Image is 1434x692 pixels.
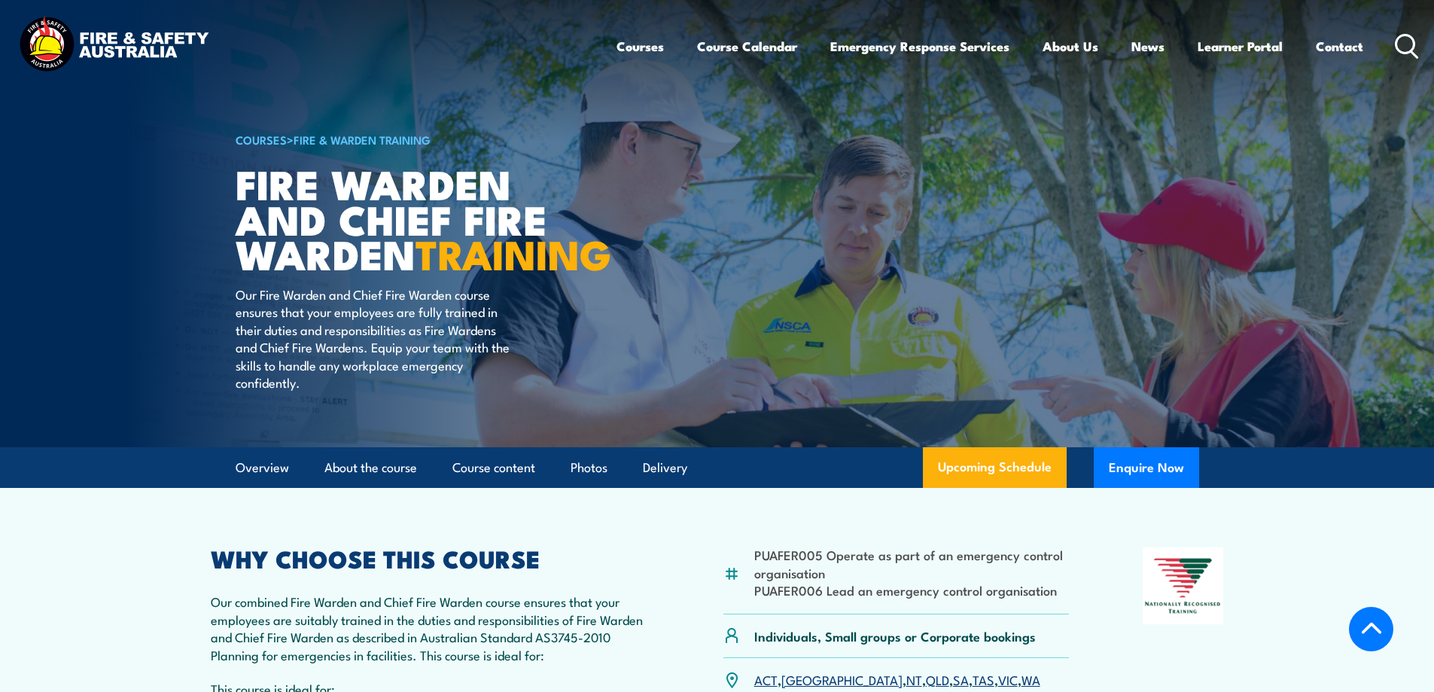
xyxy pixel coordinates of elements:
[571,448,607,488] a: Photos
[617,26,664,66] a: Courses
[998,670,1018,688] a: VIC
[754,581,1070,599] li: PUAFER006 Lead an emergency control organisation
[1198,26,1283,66] a: Learner Portal
[754,671,1040,688] p: , , , , , , ,
[781,670,903,688] a: [GEOGRAPHIC_DATA]
[926,670,949,688] a: QLD
[754,627,1036,645] p: Individuals, Small groups or Corporate bookings
[236,130,607,148] h6: >
[906,670,922,688] a: NT
[754,670,778,688] a: ACT
[1143,547,1224,624] img: Nationally Recognised Training logo.
[236,448,289,488] a: Overview
[236,131,287,148] a: COURSES
[1094,447,1199,488] button: Enquire Now
[754,546,1070,581] li: PUAFER005 Operate as part of an emergency control organisation
[953,670,969,688] a: SA
[697,26,797,66] a: Course Calendar
[923,447,1067,488] a: Upcoming Schedule
[236,285,510,391] p: Our Fire Warden and Chief Fire Warden course ensures that your employees are fully trained in the...
[236,166,607,271] h1: Fire Warden and Chief Fire Warden
[452,448,535,488] a: Course content
[1316,26,1363,66] a: Contact
[324,448,417,488] a: About the course
[830,26,1009,66] a: Emergency Response Services
[973,670,994,688] a: TAS
[416,221,611,284] strong: TRAINING
[211,547,650,569] h2: WHY CHOOSE THIS COURSE
[211,593,650,663] p: Our combined Fire Warden and Chief Fire Warden course ensures that your employees are suitably tr...
[1043,26,1098,66] a: About Us
[1021,670,1040,688] a: WA
[643,448,687,488] a: Delivery
[1131,26,1165,66] a: News
[294,131,431,148] a: Fire & Warden Training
